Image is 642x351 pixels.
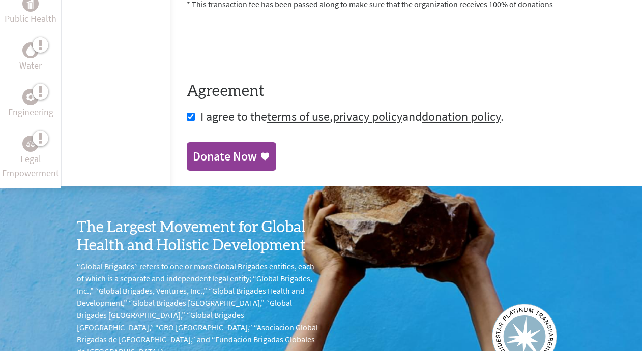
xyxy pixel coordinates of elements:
p: Legal Empowerment [2,152,59,180]
a: Legal EmpowermentLegal Empowerment [2,136,59,180]
img: Engineering [26,92,35,101]
h3: The Largest Movement for Global Health and Holistic Development [77,218,321,255]
a: terms of use [267,109,330,124]
a: Donate Now [187,142,276,171]
a: privacy policy [333,109,402,124]
img: Water [26,44,35,56]
h4: Agreement [187,82,626,101]
div: Donate Now [193,148,257,165]
div: Engineering [22,89,39,105]
a: donation policy [422,109,501,124]
p: Public Health [5,12,56,26]
p: Water [19,58,42,73]
a: EngineeringEngineering [8,89,53,119]
p: Engineering [8,105,53,119]
a: WaterWater [19,42,42,73]
img: Legal Empowerment [26,141,35,147]
span: I agree to the , and . [200,109,504,124]
div: Water [22,42,39,58]
div: Legal Empowerment [22,136,39,152]
iframe: reCAPTCHA [187,22,341,62]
